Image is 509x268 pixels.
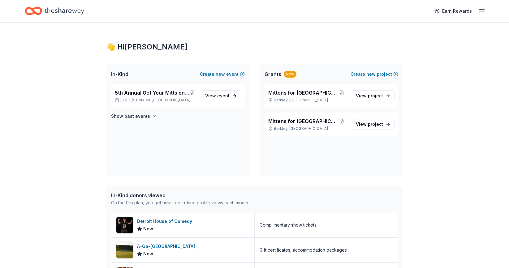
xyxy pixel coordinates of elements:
[217,93,230,98] span: event
[356,92,383,100] span: View
[136,98,190,103] span: Berkley, [GEOGRAPHIC_DATA]
[205,92,230,100] span: View
[268,98,347,103] p: Berkley, [GEOGRAPHIC_DATA]
[111,113,150,120] h4: Show past events
[268,117,336,125] span: Mittens for [GEOGRAPHIC_DATA]
[111,113,157,120] button: Show past events
[265,70,281,78] span: Grants
[284,71,296,78] div: New
[201,90,241,101] a: View event
[137,243,197,250] div: A-Ga-[GEOGRAPHIC_DATA]
[106,42,403,52] div: 👋 Hi [PERSON_NAME]
[352,119,395,130] a: View project
[431,6,476,17] a: Earn Rewards
[268,89,336,96] span: Mittens for [GEOGRAPHIC_DATA]
[260,221,317,229] div: Complimentary show tickets
[143,225,153,232] span: New
[368,121,383,127] span: project
[352,90,395,101] a: View project
[200,70,245,78] button: Createnewevent
[368,93,383,98] span: project
[351,70,398,78] button: Createnewproject
[216,70,225,78] span: new
[143,250,153,257] span: New
[111,70,128,78] span: In-Kind
[111,192,249,199] div: In-Kind donors viewed
[366,70,376,78] span: new
[268,126,347,131] p: Berkley, [GEOGRAPHIC_DATA]
[356,121,383,128] span: View
[137,218,195,225] div: Detroit House of Comedy
[115,98,196,103] p: [DATE] •
[25,4,84,18] a: Home
[116,217,133,233] img: Image for Detroit House of Comedy
[260,246,347,254] div: Gift certificates, accommodation packages
[116,242,133,258] img: Image for A-Ga-Ming Golf Resort
[111,199,249,206] div: On the Pro plan, you get unlimited in-kind profile views each month.
[115,89,189,96] span: 5th Annual Get Your Mitts on This! Online Silent Auction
